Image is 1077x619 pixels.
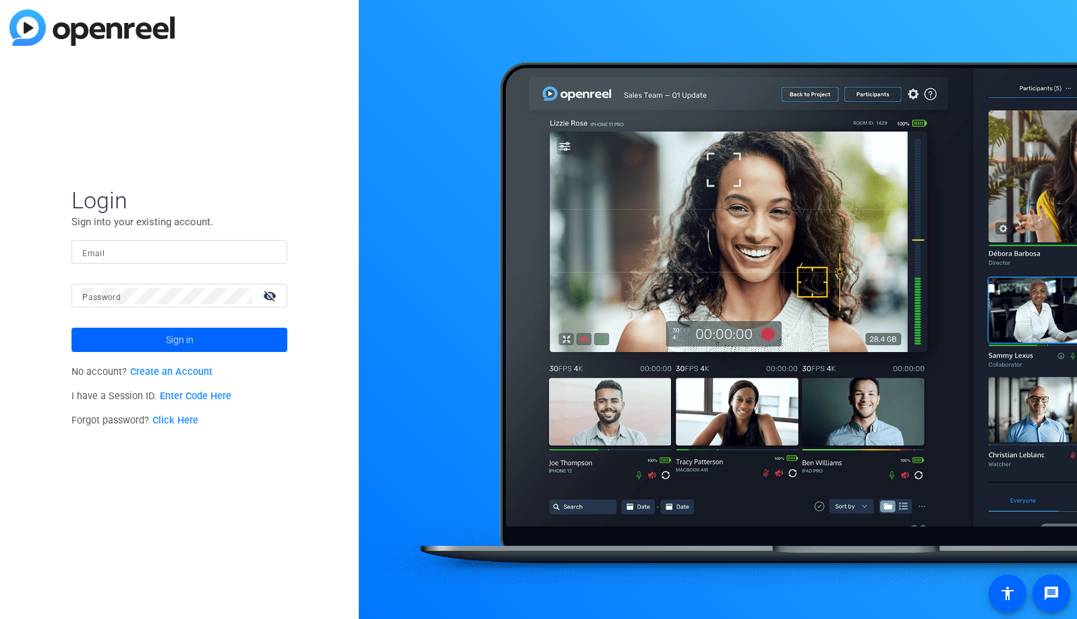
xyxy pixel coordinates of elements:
[82,244,276,260] input: Enter Email Address
[166,323,194,357] span: Sign in
[999,585,1016,601] mat-icon: accessibility
[82,249,105,258] mat-label: Email
[255,286,287,305] mat-icon: visibility_off
[82,293,121,302] mat-label: Password
[71,415,198,426] span: Forgot password?
[71,366,212,378] span: No account?
[152,415,198,426] a: Click Here
[160,390,231,402] a: Enter Code Here
[71,186,287,214] span: Login
[130,366,212,378] a: Create an Account
[9,9,175,46] img: blue-gradient.svg
[71,390,231,402] span: I have a Session ID.
[1043,585,1059,601] mat-icon: message
[71,214,287,229] p: Sign into your existing account.
[71,328,287,352] button: Sign in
